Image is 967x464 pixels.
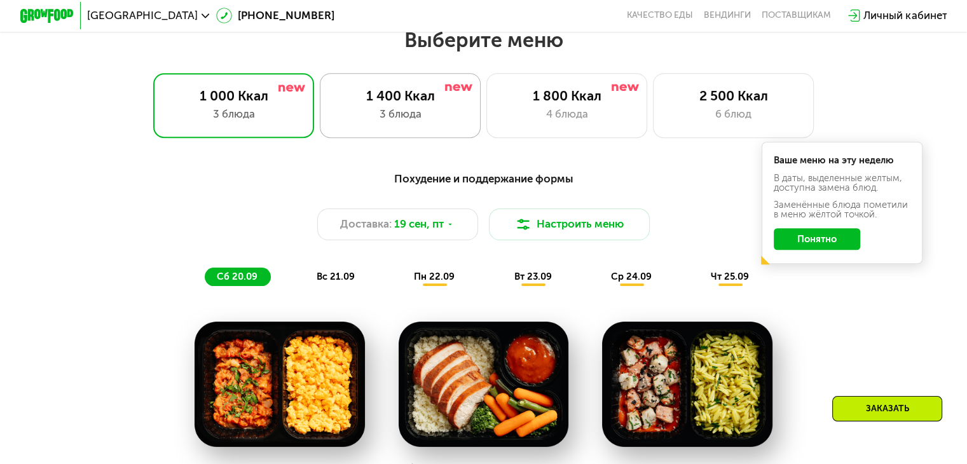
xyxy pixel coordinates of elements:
div: Похудение и поддержание формы [86,170,881,187]
div: В даты, выделенные желтым, доступна замена блюд. [774,174,911,193]
span: пн 22.09 [414,271,455,282]
span: сб 20.09 [217,271,257,282]
div: 3 блюда [334,106,467,122]
div: 3 блюда [167,106,300,122]
div: 6 блюд [667,106,800,122]
div: Заменённые блюда пометили в меню жёлтой точкой. [774,200,911,219]
div: Ваше меню на эту неделю [774,156,911,165]
span: [GEOGRAPHIC_DATA] [87,10,198,21]
div: 1 000 Ккал [167,88,300,104]
button: Настроить меню [489,208,650,241]
div: 2 500 Ккал [667,88,800,104]
span: вс 21.09 [317,271,355,282]
span: 19 сен, пт [394,216,444,232]
span: ср 24.09 [611,271,652,282]
div: Личный кабинет [863,8,947,24]
span: вт 23.09 [514,271,551,282]
a: [PHONE_NUMBER] [216,8,334,24]
div: поставщикам [762,10,831,21]
div: 4 блюда [500,106,633,122]
button: Понятно [774,228,860,250]
a: Качество еды [627,10,693,21]
a: Вендинги [704,10,751,21]
span: Доставка: [340,216,392,232]
div: 1 400 Ккал [334,88,467,104]
h2: Выберите меню [43,27,924,53]
div: Заказать [832,396,942,421]
span: чт 25.09 [711,271,749,282]
div: 1 800 Ккал [500,88,633,104]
